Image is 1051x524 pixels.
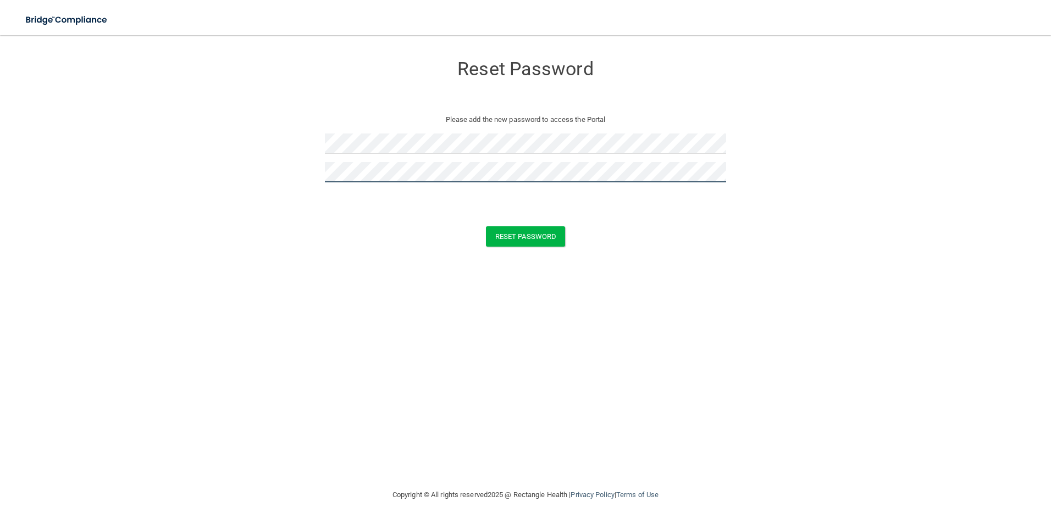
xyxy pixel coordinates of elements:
div: Copyright © All rights reserved 2025 @ Rectangle Health | | [325,477,726,512]
a: Terms of Use [616,490,659,499]
h3: Reset Password [325,59,726,79]
button: Reset Password [486,226,565,247]
iframe: Drift Widget Chat Controller [861,446,1038,490]
p: Please add the new password to access the Portal [333,113,718,126]
img: bridge_compliance_login_screen.278c3ca4.svg [16,9,118,31]
a: Privacy Policy [571,490,614,499]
